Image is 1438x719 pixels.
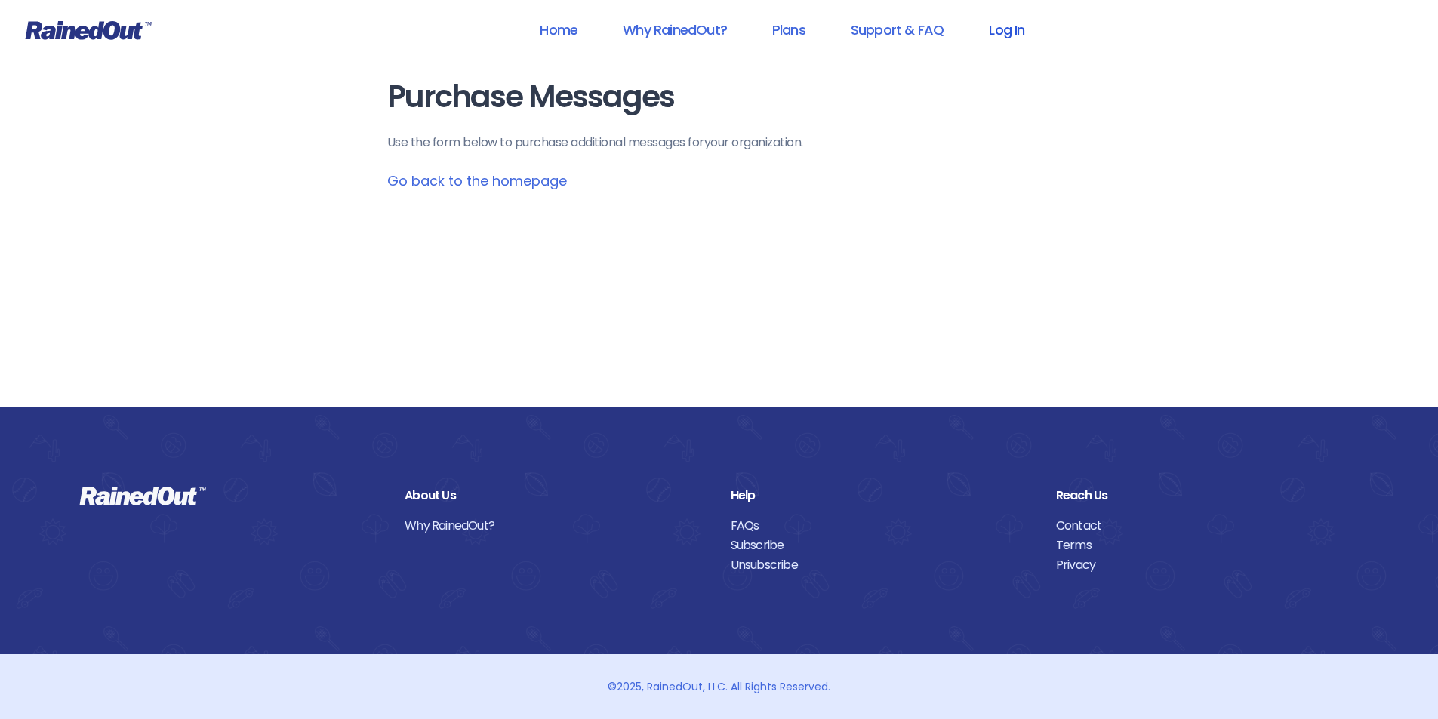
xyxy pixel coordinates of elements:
[520,13,597,47] a: Home
[387,134,1052,152] p: Use the form below to purchase additional messages for your organization .
[387,171,567,190] a: Go back to the homepage
[731,555,1033,575] a: Unsubscribe
[831,13,963,47] a: Support & FAQ
[405,516,707,536] a: Why RainedOut?
[731,486,1033,505] div: Help
[731,516,1033,536] a: FAQs
[1056,555,1359,575] a: Privacy
[731,536,1033,555] a: Subscribe
[405,486,707,505] div: About Us
[753,13,825,47] a: Plans
[1056,536,1359,555] a: Terms
[969,13,1044,47] a: Log In
[387,80,1052,114] h1: Purchase Messages
[1056,516,1359,536] a: Contact
[1056,486,1359,505] div: Reach Us
[603,13,747,47] a: Why RainedOut?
